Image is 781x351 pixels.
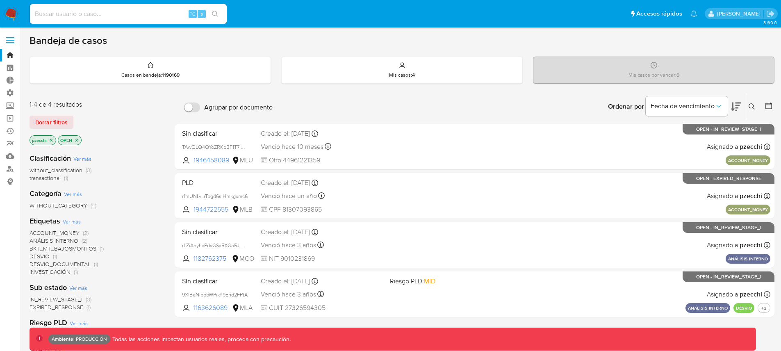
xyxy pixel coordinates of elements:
a: Notificaciones [690,10,697,17]
p: Todas las acciones impactan usuarios reales, proceda con precaución. [110,335,291,343]
span: s [200,10,203,18]
button: search-icon [207,8,223,20]
input: Buscar usuario o caso... [30,9,227,19]
p: pio.zecchi@mercadolibre.com [717,10,763,18]
p: Ambiente: PRODUCCIÓN [52,337,107,341]
a: Salir [766,9,775,18]
span: Accesos rápidos [636,9,682,18]
span: ⌥ [189,10,196,18]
